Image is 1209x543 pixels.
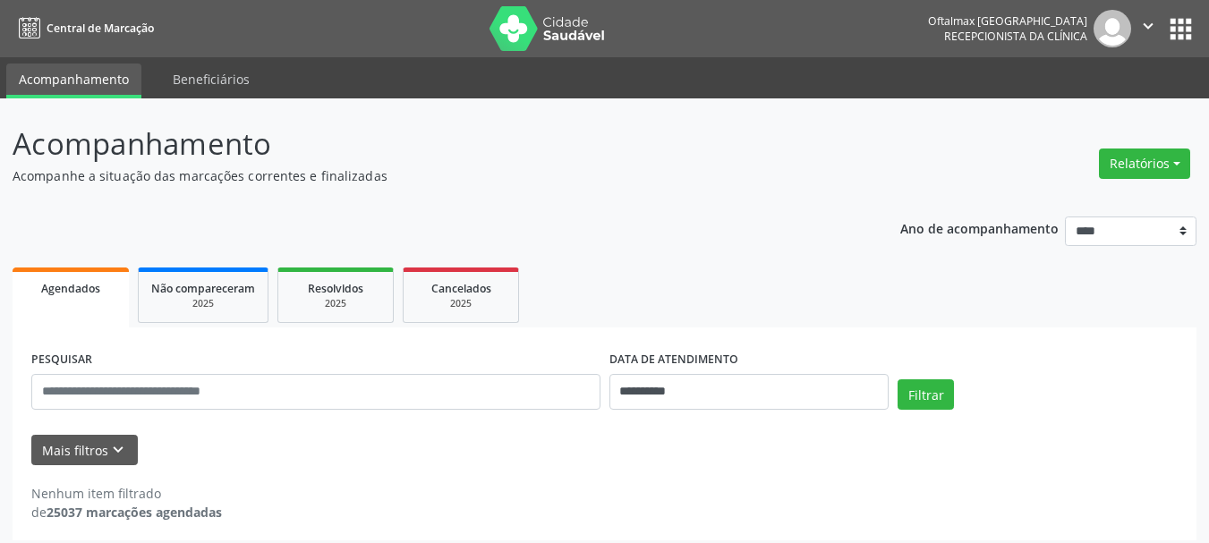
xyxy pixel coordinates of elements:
button: apps [1165,13,1196,45]
img: img [1094,10,1131,47]
p: Ano de acompanhamento [900,216,1059,239]
div: 2025 [291,297,380,310]
div: Nenhum item filtrado [31,484,222,503]
span: Resolvidos [308,281,363,296]
button: Filtrar [898,379,954,410]
p: Acompanhamento [13,122,841,166]
div: Oftalmax [GEOGRAPHIC_DATA] [928,13,1087,29]
i:  [1138,16,1158,36]
i: keyboard_arrow_down [108,440,128,460]
span: Não compareceram [151,281,255,296]
span: Recepcionista da clínica [944,29,1087,44]
label: DATA DE ATENDIMENTO [609,346,738,374]
a: Beneficiários [160,64,262,95]
p: Acompanhe a situação das marcações correntes e finalizadas [13,166,841,185]
button: Mais filtroskeyboard_arrow_down [31,435,138,466]
div: 2025 [416,297,506,310]
button: Relatórios [1099,148,1190,179]
span: Central de Marcação [47,21,154,36]
div: 2025 [151,297,255,310]
span: Agendados [41,281,100,296]
a: Acompanhamento [6,64,141,98]
strong: 25037 marcações agendadas [47,504,222,521]
div: de [31,503,222,522]
a: Central de Marcação [13,13,154,43]
button:  [1131,10,1165,47]
label: PESQUISAR [31,346,92,374]
span: Cancelados [431,281,491,296]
